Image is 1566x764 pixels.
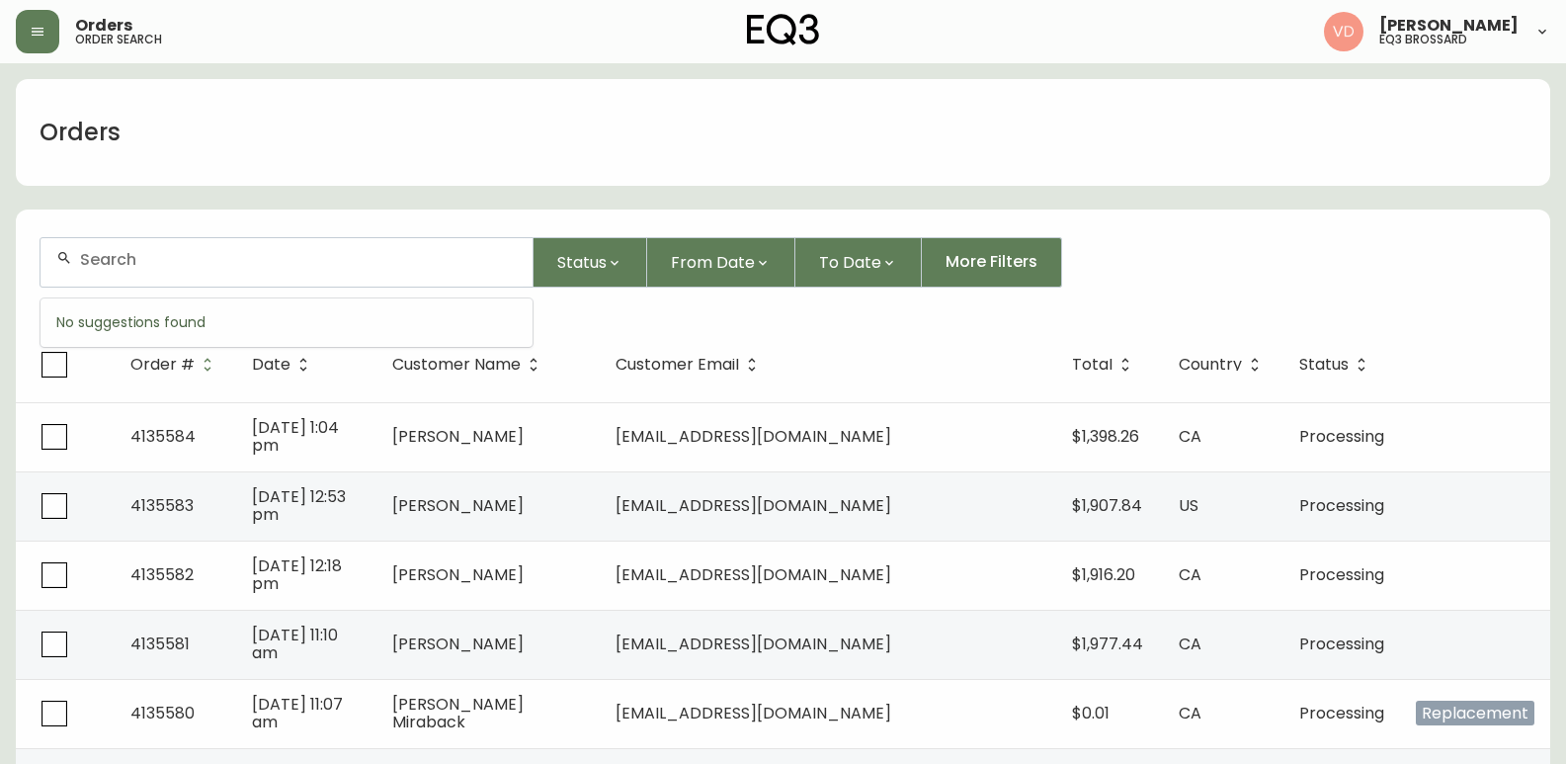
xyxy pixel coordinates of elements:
span: CA [1179,633,1201,655]
span: Replacement [1416,701,1534,725]
span: Status [557,250,607,275]
span: [PERSON_NAME] [392,494,524,517]
span: 4135580 [130,702,195,724]
span: 4135584 [130,425,196,448]
span: 4135581 [130,633,190,655]
span: Total [1072,359,1113,371]
div: No suggestions found [41,298,533,347]
span: $1,907.84 [1072,494,1142,517]
span: [EMAIL_ADDRESS][DOMAIN_NAME] [616,563,891,586]
span: Date [252,359,290,371]
span: [DATE] 11:07 am [252,693,343,733]
span: CA [1179,425,1201,448]
span: Processing [1299,633,1384,655]
span: $1,398.26 [1072,425,1139,448]
span: Processing [1299,425,1384,448]
h5: order search [75,34,162,45]
button: Status [534,237,647,288]
span: Country [1179,359,1242,371]
span: [EMAIL_ADDRESS][DOMAIN_NAME] [616,633,891,655]
span: CA [1179,702,1201,724]
span: $0.01 [1072,702,1110,724]
span: Customer Name [392,356,546,374]
span: Customer Name [392,359,521,371]
span: [DATE] 1:04 pm [252,416,339,457]
h1: Orders [40,116,121,149]
span: 4135583 [130,494,194,517]
img: logo [747,14,820,45]
span: [PERSON_NAME] [1379,18,1519,34]
span: US [1179,494,1198,517]
h5: eq3 brossard [1379,34,1467,45]
span: Order # [130,359,195,371]
span: 4135582 [130,563,194,586]
span: [DATE] 12:53 pm [252,485,346,526]
span: Total [1072,356,1138,374]
span: Date [252,356,316,374]
span: Status [1299,359,1349,371]
span: From Date [671,250,755,275]
span: Customer Email [616,356,765,374]
span: [EMAIL_ADDRESS][DOMAIN_NAME] [616,702,891,724]
span: Orders [75,18,132,34]
span: [PERSON_NAME] [392,633,524,655]
span: Status [1299,356,1374,374]
span: Customer Email [616,359,739,371]
span: Processing [1299,494,1384,517]
button: To Date [795,237,922,288]
span: Order # [130,356,220,374]
span: [DATE] 12:18 pm [252,554,342,595]
button: More Filters [922,237,1062,288]
span: [PERSON_NAME] Miraback [392,693,524,733]
img: 34cbe8de67806989076631741e6a7c6b [1324,12,1363,51]
span: $1,977.44 [1072,633,1143,655]
span: More Filters [946,251,1037,273]
span: [PERSON_NAME] [392,425,524,448]
span: [EMAIL_ADDRESS][DOMAIN_NAME] [616,425,891,448]
span: Processing [1299,702,1384,724]
span: Processing [1299,563,1384,586]
span: [DATE] 11:10 am [252,624,338,664]
span: CA [1179,563,1201,586]
span: $1,916.20 [1072,563,1135,586]
input: Search [80,250,517,269]
span: [PERSON_NAME] [392,563,524,586]
span: Country [1179,356,1268,374]
span: [EMAIL_ADDRESS][DOMAIN_NAME] [616,494,891,517]
span: To Date [819,250,881,275]
button: From Date [647,237,795,288]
